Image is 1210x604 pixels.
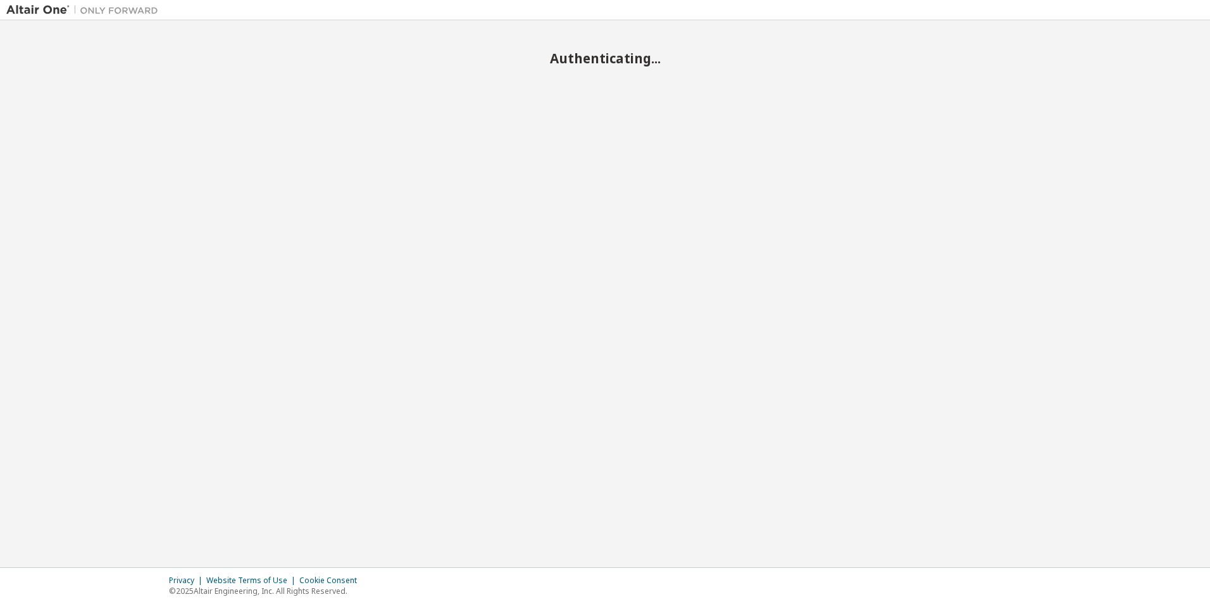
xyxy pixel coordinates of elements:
[169,576,206,586] div: Privacy
[6,50,1204,66] h2: Authenticating...
[206,576,299,586] div: Website Terms of Use
[6,4,165,16] img: Altair One
[299,576,365,586] div: Cookie Consent
[169,586,365,596] p: © 2025 Altair Engineering, Inc. All Rights Reserved.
